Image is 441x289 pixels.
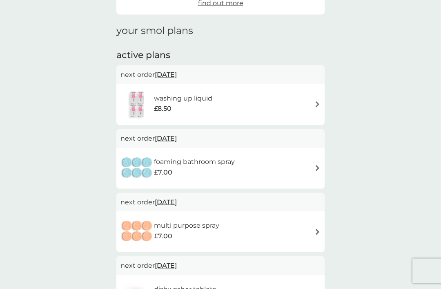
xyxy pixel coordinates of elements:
[154,157,235,167] h6: foaming bathroom spray
[155,130,177,146] span: [DATE]
[154,220,219,231] h6: multi purpose spray
[314,229,321,235] img: arrow right
[120,90,154,119] img: washing up liquid
[120,197,321,208] p: next order
[154,167,172,178] span: £7.00
[116,25,325,37] h1: your smol plans
[116,49,325,62] h2: active plans
[120,133,321,144] p: next order
[154,231,172,242] span: £7.00
[120,260,321,271] p: next order
[120,69,321,80] p: next order
[314,101,321,108] img: arrow right
[155,67,177,83] span: [DATE]
[154,93,212,104] h6: washing up liquid
[155,258,177,273] span: [DATE]
[120,154,154,183] img: foaming bathroom spray
[120,217,154,246] img: multi purpose spray
[154,103,171,114] span: £8.50
[155,194,177,210] span: [DATE]
[314,165,321,171] img: arrow right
